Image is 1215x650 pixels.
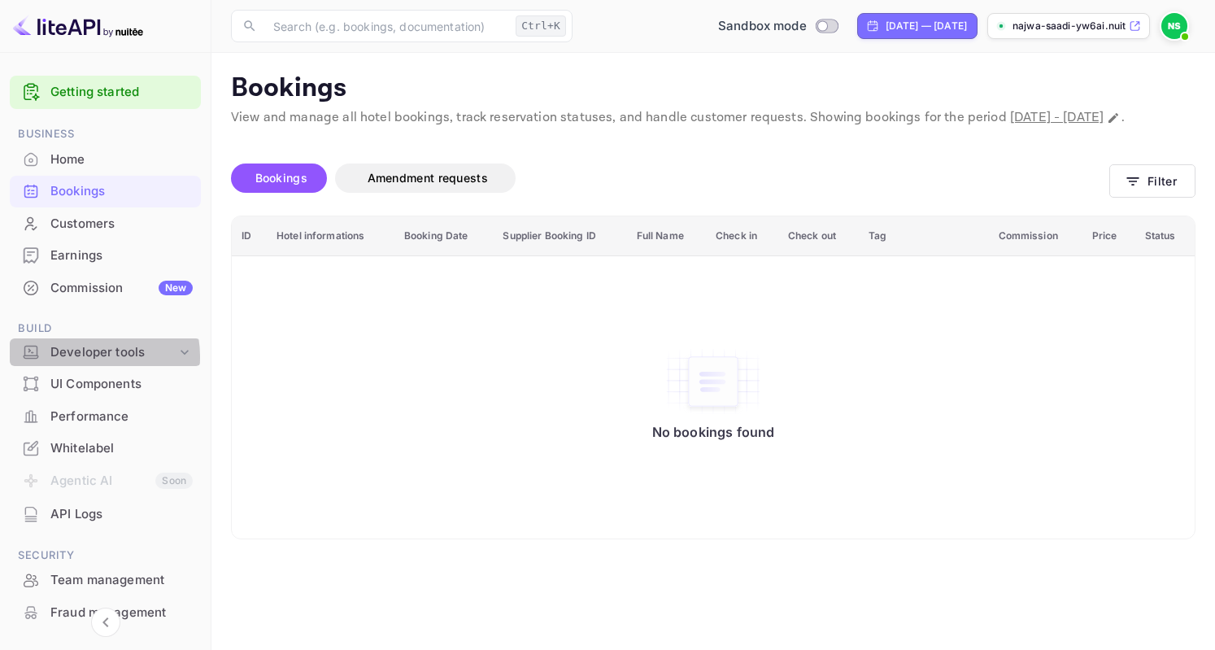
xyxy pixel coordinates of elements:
[706,216,778,256] th: Check in
[516,15,566,37] div: Ctrl+K
[13,13,143,39] img: LiteAPI logo
[10,176,201,207] div: Bookings
[231,108,1195,128] p: View and manage all hotel bookings, track reservation statuses, and handle customer requests. Sho...
[10,338,201,367] div: Developer tools
[10,433,201,465] div: Whitelabel
[10,401,201,431] a: Performance
[232,216,1195,539] table: booking table
[50,151,193,169] div: Home
[231,164,1109,193] div: account-settings tabs
[10,547,201,565] span: Security
[10,565,201,595] a: Team management
[1010,109,1104,126] span: [DATE] - [DATE]
[232,216,267,256] th: ID
[664,347,762,416] img: No bookings found
[267,216,394,256] th: Hotel informations
[886,19,967,33] div: [DATE] — [DATE]
[1012,19,1126,33] p: najwa-saadi-yw6ai.nuit...
[10,565,201,596] div: Team management
[50,343,176,362] div: Developer tools
[50,279,193,298] div: Commission
[159,281,193,295] div: New
[50,604,193,622] div: Fraud management
[50,375,193,394] div: UI Components
[50,571,193,590] div: Team management
[10,208,201,240] div: Customers
[10,433,201,463] a: Whitelabel
[10,208,201,238] a: Customers
[1082,216,1135,256] th: Price
[1161,13,1187,39] img: NAJWA SAADI
[50,246,193,265] div: Earnings
[10,320,201,338] span: Build
[10,176,201,206] a: Bookings
[712,17,844,36] div: Switch to Production mode
[10,273,201,303] a: CommissionNew
[778,216,859,256] th: Check out
[989,216,1082,256] th: Commission
[652,424,775,440] p: No bookings found
[10,125,201,143] span: Business
[1105,110,1121,126] button: Change date range
[10,499,201,529] a: API Logs
[10,76,201,109] div: Getting started
[493,216,626,256] th: Supplier Booking ID
[50,439,193,458] div: Whitelabel
[263,10,509,42] input: Search (e.g. bookings, documentation)
[10,144,201,174] a: Home
[10,144,201,176] div: Home
[627,216,706,256] th: Full Name
[50,408,193,426] div: Performance
[50,505,193,524] div: API Logs
[231,72,1195,105] p: Bookings
[10,240,201,270] a: Earnings
[10,597,201,629] div: Fraud management
[255,171,307,185] span: Bookings
[91,608,120,637] button: Collapse navigation
[368,171,488,185] span: Amendment requests
[10,597,201,627] a: Fraud management
[859,216,989,256] th: Tag
[1135,216,1195,256] th: Status
[10,240,201,272] div: Earnings
[718,17,807,36] span: Sandbox mode
[10,273,201,304] div: CommissionNew
[10,401,201,433] div: Performance
[1109,164,1195,198] button: Filter
[10,499,201,530] div: API Logs
[10,369,201,400] div: UI Components
[10,369,201,399] a: UI Components
[394,216,494,256] th: Booking Date
[50,182,193,201] div: Bookings
[50,83,193,102] a: Getting started
[50,215,193,233] div: Customers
